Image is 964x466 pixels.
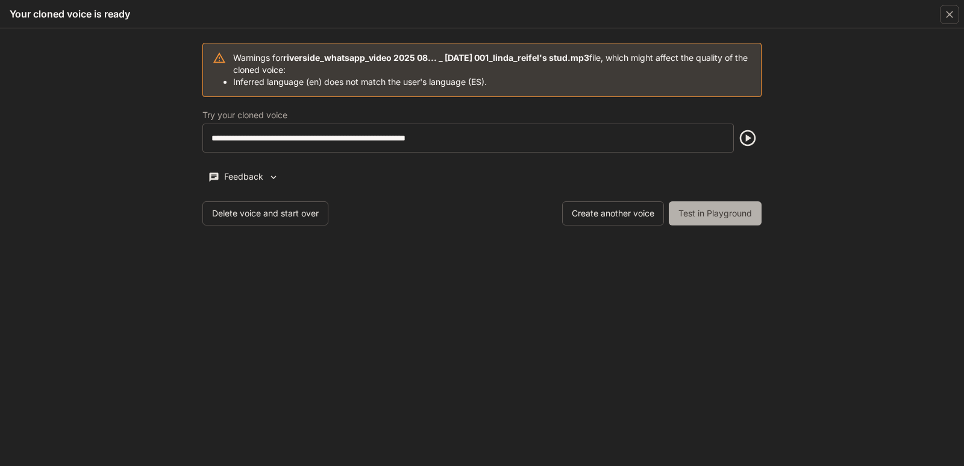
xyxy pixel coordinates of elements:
div: Warnings for file, which might affect the quality of the cloned voice: [233,47,751,93]
p: Try your cloned voice [202,111,287,119]
li: Inferred language (en) does not match the user's language (ES). [233,76,751,88]
h5: Your cloned voice is ready [10,7,130,20]
button: Create another voice [562,201,664,225]
b: riverside_whatsapp_video 2025 08... _ [DATE] 001_linda_reifel's stud.mp3 [283,52,589,63]
button: Delete voice and start over [202,201,328,225]
button: Feedback [202,167,284,187]
button: Test in Playground [669,201,762,225]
